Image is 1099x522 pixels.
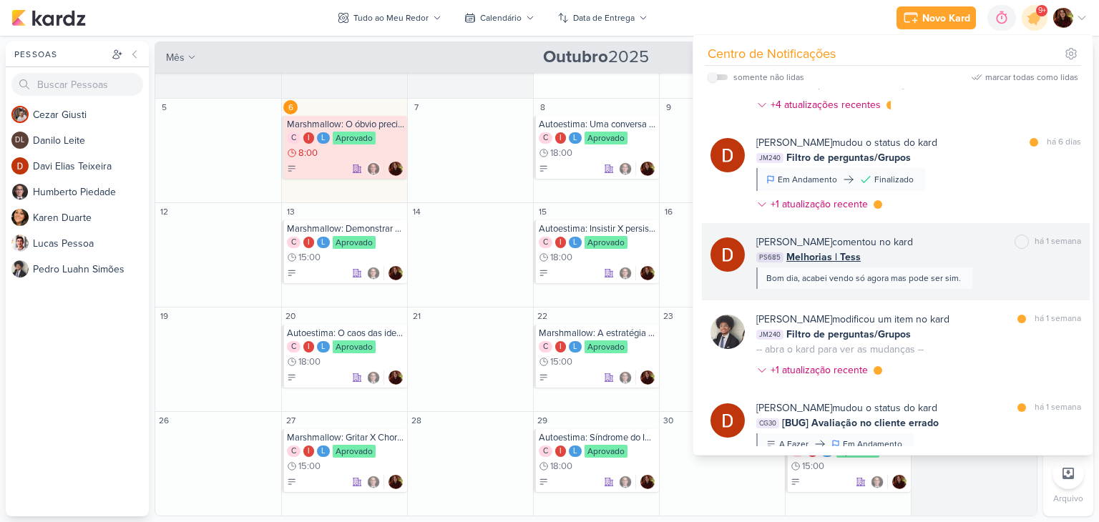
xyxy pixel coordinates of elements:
div: C [539,341,552,353]
div: Aprovado [585,340,627,353]
span: JM240 [756,330,783,340]
img: Humberto Piedade [366,370,381,385]
div: D a v i E l i a s T e i x e i r a [33,159,149,174]
img: Jaqueline Molina [389,162,403,176]
div: C [539,132,552,144]
div: Autoestima: Síndrome do Impostos [539,432,656,443]
div: Marshmallow: A estratégia do Choro [539,328,656,339]
div: P e d r o L u a h n S i m õ e s [33,262,149,277]
b: [PERSON_NAME] [756,236,832,248]
img: Jaqueline Molina [640,266,655,280]
div: 29 [535,413,549,428]
div: +1 atualização recente [771,363,871,378]
span: 18:00 [550,148,572,158]
div: Marshmallow: Gritar X Chorar [287,432,404,443]
img: Humberto Piedade [366,475,381,489]
div: Danilo Leite [11,132,29,149]
span: Melhorias | Tess [786,250,861,265]
img: Humberto Piedade [366,162,381,176]
div: Responsável: Jaqueline Molina [389,266,403,280]
img: Davi Elias Teixeira [710,138,745,172]
div: 19 [157,309,171,323]
div: Responsável: Jaqueline Molina [389,162,403,176]
div: Aprovado [585,132,627,144]
div: Bom dia, acabei vendo só agora mas pode ser sim. [766,272,961,285]
div: Colaboradores: Humberto Piedade [618,266,636,280]
img: Jaqueline Molina [640,475,655,489]
span: 15:00 [802,461,824,471]
div: C [539,237,552,248]
div: L [317,132,330,144]
div: L [317,237,330,248]
div: Colaboradores: Humberto Piedade [366,266,384,280]
div: marcar todas como lidas [985,71,1078,84]
div: Colaboradores: Humberto Piedade [870,475,888,489]
div: D a n i l o L e i t e [33,133,149,148]
span: 15:00 [298,252,321,262]
div: C e z a r G i u s t i [33,107,149,122]
span: 15:00 [550,357,572,367]
div: Aprovado [333,445,376,458]
div: Responsável: Jaqueline Molina [640,162,655,176]
div: L [317,341,330,353]
div: Autoestima: Uma conversa em eu e eu mesmo [539,119,656,130]
div: modificou um item no kard [756,312,949,327]
div: Colaboradores: Humberto Piedade [366,370,384,385]
div: C [287,341,301,353]
div: há 1 semana [1035,312,1081,327]
div: To Do [287,373,297,383]
div: 9 [661,100,675,114]
div: I [555,132,566,144]
div: To Do [287,268,297,278]
div: Colaboradores: Humberto Piedade [366,475,384,489]
div: I [555,237,566,248]
img: Davi Elias Teixeira [710,237,745,272]
img: Karen Duarte [11,209,29,226]
img: Davi Elias Teixeira [11,157,29,174]
div: C [287,132,301,144]
div: Responsável: Jaqueline Molina [892,475,907,489]
div: Responsável: Jaqueline Molina [640,370,655,385]
div: I [303,237,314,248]
div: H u m b e r t o P i e d a d e [33,184,149,200]
div: +4 atualizações recentes [771,97,884,112]
div: Aprovado [585,445,627,458]
input: Buscar Pessoas [11,73,143,96]
div: C [539,445,552,457]
div: Autoestima: Insistir X persistir [539,223,656,235]
div: Aprovado [333,236,376,249]
img: Jaqueline Molina [892,475,907,489]
div: Responsável: Jaqueline Molina [389,370,403,385]
img: Jaqueline Molina [1053,8,1073,28]
div: somente não lidas [733,71,804,84]
div: Marshmallow: Demonstrar afeto no trabalho [287,223,404,235]
p: Arquivo [1053,492,1083,505]
div: 15 [535,205,549,219]
div: há 1 semana [1035,235,1081,250]
div: 14 [409,205,424,219]
div: 13 [283,205,298,219]
div: Colaboradores: Humberto Piedade [366,162,384,176]
span: 9+ [1038,5,1046,16]
div: 30 [661,413,675,428]
img: Davi Elias Teixeira [710,403,745,438]
img: Cezar Giusti [11,106,29,123]
span: [BUG] Avaliação no cliente errado [782,415,939,430]
div: comentou no kard [756,235,913,250]
div: há 6 dias [1047,135,1081,150]
img: Pedro Luahn Simões [710,315,745,349]
div: 23 [661,309,675,323]
img: Jaqueline Molina [389,266,403,280]
img: Jaqueline Molina [640,370,655,385]
span: 15:00 [298,461,321,471]
div: To Do [539,268,549,278]
strong: Outubro [543,46,608,67]
img: Humberto Piedade [618,266,632,280]
div: K a r e n D u a r t e [33,210,149,225]
div: 26 [157,413,171,428]
span: Filtro de perguntas/Grupos [786,150,911,165]
img: Humberto Piedade [618,162,632,176]
p: DL [15,137,25,144]
div: 7 [409,100,424,114]
span: 18:00 [550,252,572,262]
